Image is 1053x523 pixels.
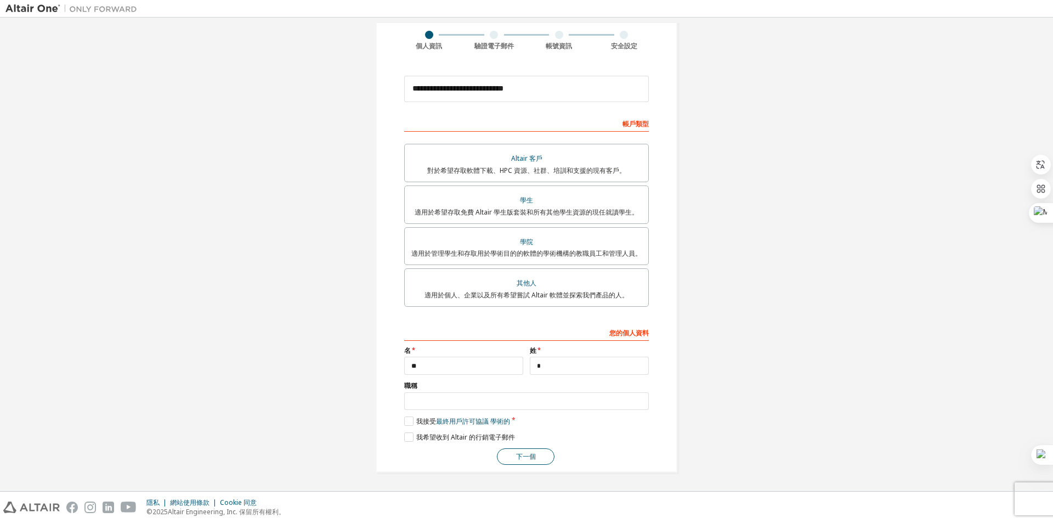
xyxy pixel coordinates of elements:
font: 下一個 [516,452,536,461]
font: 最終用戶許可協議 [436,417,489,426]
font: 適用於希望存取免費 Altair 學生版套裝和所有其他學生資源的現任就讀學生。 [415,207,638,217]
font: 我接受 [416,417,436,426]
font: 適用於個人、企業以及所有希望嘗試 Altair 軟體並探索我們產品的人。 [424,290,629,300]
font: 對於希望存取軟體下載、HPC 資源、社群、培訓和支援的現有客戶。 [427,166,626,175]
font: Altair Engineering, Inc. 保留所有權利。 [168,507,285,516]
font: 安全設定 [611,41,637,50]
font: 職稱 [404,381,417,390]
img: instagram.svg [84,502,96,513]
font: 學生 [520,195,533,205]
font: Altair 客戶 [511,154,542,163]
font: 個人資訊 [416,41,442,50]
font: 適用於管理學生和存取用於學術目的的軟體的學術機構的教職員工和管理人員。 [411,249,642,258]
font: 我希望收到 Altair 的行銷電子郵件 [416,432,515,442]
img: linkedin.svg [103,502,114,513]
img: 牽牛星一號 [5,3,143,14]
font: 學術的 [490,417,510,426]
img: altair_logo.svg [3,502,60,513]
font: 您的個人資料 [609,328,649,338]
font: 名 [404,346,411,355]
font: 隱私 [146,498,160,507]
button: 下一個 [497,448,554,465]
font: 帳戶類型 [622,119,649,128]
img: facebook.svg [66,502,78,513]
font: 學院 [520,237,533,246]
font: 其他人 [517,278,536,288]
font: 2025 [152,507,168,516]
img: youtube.svg [121,502,137,513]
font: 帳號資訊 [546,41,572,50]
font: 驗證電子郵件 [474,41,514,50]
font: Cookie 同意 [220,498,257,507]
font: 姓 [530,346,536,355]
font: © [146,507,152,516]
font: 網站使用條款 [170,498,210,507]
